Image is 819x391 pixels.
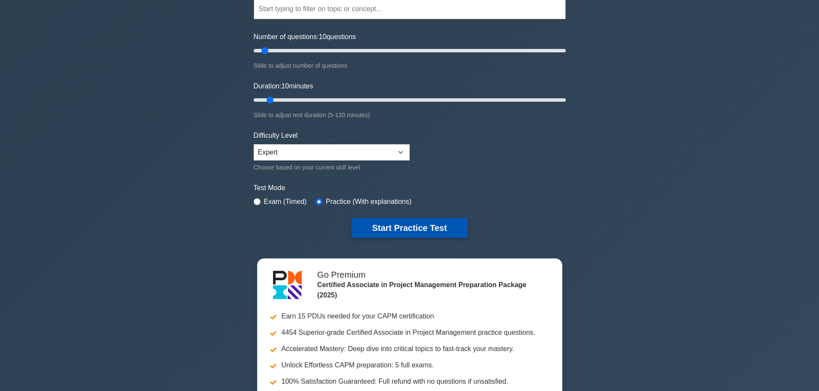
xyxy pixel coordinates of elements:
div: Slide to adjust test duration (5-120 minutes) [254,110,566,120]
label: Number of questions: questions [254,32,356,42]
span: 10 [281,82,289,90]
label: Duration: minutes [254,81,313,91]
label: Test Mode [254,183,566,193]
div: Choose based on your current skill level [254,162,410,173]
label: Practice (With explanations) [326,197,411,207]
label: Difficulty Level [254,130,298,141]
span: 10 [319,33,327,40]
button: Start Practice Test [351,218,467,238]
label: Exam (Timed) [264,197,307,207]
div: Slide to adjust number of questions [254,61,566,71]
